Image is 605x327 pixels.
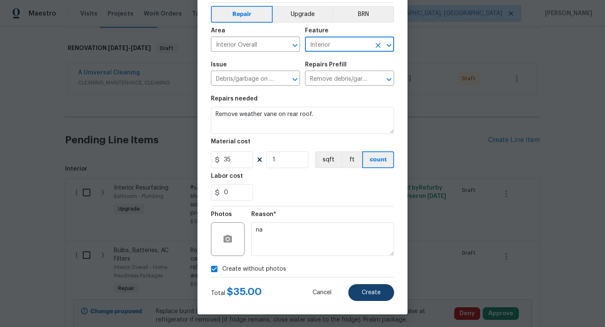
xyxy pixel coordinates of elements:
[305,28,329,34] h5: Feature
[299,284,345,301] button: Cancel
[211,287,262,298] div: Total
[313,290,331,296] span: Cancel
[362,151,394,168] button: count
[332,6,394,23] button: BRN
[211,62,227,68] h5: Issue
[289,40,301,51] button: Open
[372,40,384,51] button: Clear
[251,211,276,217] h5: Reason*
[362,290,381,296] span: Create
[211,6,273,23] button: Repair
[348,284,394,301] button: Create
[383,74,395,85] button: Open
[273,6,333,23] button: Upgrade
[383,40,395,51] button: Open
[211,96,258,102] h5: Repairs needed
[211,139,250,145] h5: Material cost
[341,151,362,168] button: ft
[211,211,232,217] h5: Photos
[305,62,347,68] h5: Repairs Prefill
[289,74,301,85] button: Open
[227,287,262,297] span: $ 35.00
[211,28,225,34] h5: Area
[222,265,286,274] span: Create without photos
[211,173,243,179] h5: Labor cost
[211,107,394,134] textarea: Remove weather vane on rear roof.
[315,151,341,168] button: sqft
[251,222,394,256] textarea: na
